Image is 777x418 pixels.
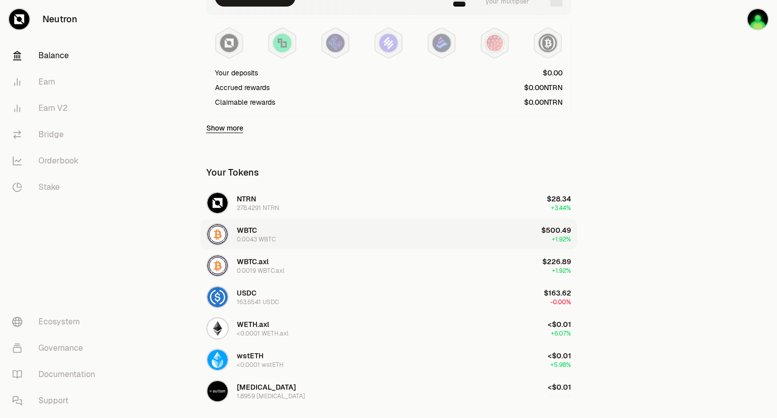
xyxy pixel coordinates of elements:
[379,34,398,52] img: Solv Points
[207,381,228,401] img: AUTISM Logo
[237,320,269,329] span: WETH.axl
[550,298,571,306] span: -0.00%
[207,350,228,370] img: wstETH Logo
[237,204,279,212] div: 278.4291 NTRN
[4,148,109,174] a: Orderbook
[207,318,228,339] img: WETH.axl Logo
[550,361,571,369] span: +5.98%
[544,288,571,298] span: $163.62
[548,320,571,329] span: <$0.01
[237,351,264,360] span: wstETH
[237,288,256,298] span: USDC
[207,287,228,307] img: USDC Logo
[552,267,571,275] span: +1.92%
[237,235,276,243] div: 0.0043 WBTC
[4,69,109,95] a: Earn
[206,123,243,133] a: Show more
[541,226,571,235] span: $500.49
[237,226,257,235] span: WBTC
[207,224,228,244] img: WBTC Logo
[237,194,256,203] span: NTRN
[200,188,577,218] button: NTRN LogoNTRN278.4291 NTRN$28.34+3.44%
[215,97,275,107] div: Claimable rewards
[549,392,571,400] span: +0.00%
[200,250,577,281] button: WBTC.axl LogoWBTC.axl0.0019 WBTC.axl$226.89+1.92%
[237,329,288,338] div: <0.0001 WETH.axl
[551,329,571,338] span: +6.07%
[542,257,571,266] span: $226.89
[237,298,279,306] div: 163.6541 USDC
[220,34,238,52] img: NTRN
[4,95,109,121] a: Earn V2
[207,193,228,213] img: NTRN Logo
[273,34,291,52] img: Lombard Lux
[200,282,577,312] button: USDC LogoUSDC163.6541 USDC$163.62-0.00%
[237,361,284,369] div: <0.0001 wstETH
[200,219,577,249] button: WBTC LogoWBTC0.0043 WBTC$500.49+1.92%
[4,309,109,335] a: Ecosystem
[486,34,504,52] img: Mars Fragments
[237,257,269,266] span: WBTC.axl
[4,121,109,148] a: Bridge
[200,313,577,344] button: WETH.axl LogoWETH.axl<0.0001 WETH.axl<$0.01+6.07%
[548,351,571,360] span: <$0.01
[433,34,451,52] img: Bedrock Diamonds
[237,267,284,275] div: 0.0019 WBTC.axl
[200,376,577,406] button: AUTISM Logo[MEDICAL_DATA]1.8959 [MEDICAL_DATA]<$0.01+0.00%
[206,165,259,180] div: Your Tokens
[4,43,109,69] a: Balance
[547,194,571,203] span: $28.34
[548,383,571,392] span: <$0.01
[215,82,270,93] div: Accrued rewards
[748,9,768,29] img: AADAO
[237,383,296,392] span: [MEDICAL_DATA]
[207,256,228,276] img: WBTC.axl Logo
[326,34,344,52] img: EtherFi Points
[4,174,109,200] a: Stake
[551,204,571,212] span: +3.44%
[4,335,109,361] a: Governance
[4,361,109,388] a: Documentation
[215,68,258,78] div: Your deposits
[4,388,109,414] a: Support
[200,345,577,375] button: wstETH LogowstETH<0.0001 wstETH<$0.01+5.98%
[539,34,557,52] img: Structured Points
[552,235,571,243] span: +1.92%
[237,392,305,400] div: 1.8959 [MEDICAL_DATA]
